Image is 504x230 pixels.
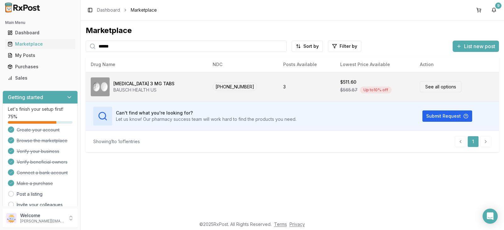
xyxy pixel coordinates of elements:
th: Drug Name [86,57,208,72]
div: Marketplace [86,25,499,36]
a: Marketplace [5,38,75,50]
span: Connect a bank account [17,170,68,176]
div: $511.60 [340,79,356,85]
img: Trulance 3 MG TABS [91,77,110,96]
a: List new post [453,44,499,50]
a: Dashboard [5,27,75,38]
div: Purchases [8,64,73,70]
a: See all options [420,81,461,92]
a: Post a listing [17,191,43,197]
button: Marketplace [3,39,78,49]
div: Showing 1 to 1 of 1 entries [93,138,140,145]
span: List new post [464,42,495,50]
th: Lowest Price Available [335,57,415,72]
nav: pagination [455,136,491,147]
th: Posts Available [278,57,335,72]
div: BAUSCH HEALTH US [113,87,175,93]
p: Welcome [20,212,64,219]
h3: Can't find what you're looking for? [116,110,296,116]
span: Browse the marketplace [17,137,67,144]
a: Purchases [5,61,75,72]
a: Dashboard [97,7,120,13]
a: 1 [467,136,479,147]
p: Let us know! Our pharmacy success team will work hard to find the products you need. [116,116,296,122]
button: Sales [3,73,78,83]
button: Sort by [292,41,323,52]
span: Sort by [303,43,319,49]
p: Let's finish your setup first! [8,106,72,112]
span: Make a purchase [17,180,53,187]
button: Dashboard [3,28,78,38]
button: Purchases [3,62,78,72]
img: User avatar [6,213,16,223]
a: Privacy [289,222,305,227]
a: Terms [274,222,287,227]
div: Open Intercom Messenger [483,209,498,224]
div: Marketplace [8,41,73,47]
div: Dashboard [8,30,73,36]
span: $565.87 [340,87,358,93]
div: [MEDICAL_DATA] 3 MG TABS [113,81,175,87]
div: My Posts [8,52,73,59]
span: Marketplace [131,7,157,13]
img: RxPost Logo [3,3,43,13]
div: 9 [495,3,501,9]
div: Sales [8,75,73,81]
button: Submit Request [422,110,472,122]
th: NDC [208,57,278,72]
p: [PERSON_NAME][EMAIL_ADDRESS][DOMAIN_NAME] [20,219,64,224]
button: List new post [453,41,499,52]
h3: Getting started [8,93,43,101]
a: Sales [5,72,75,84]
button: My Posts [3,50,78,60]
a: My Posts [5,50,75,61]
a: Invite your colleagues [17,202,63,208]
h2: Main Menu [5,20,75,25]
nav: breadcrumb [97,7,157,13]
button: 9 [489,5,499,15]
span: Create your account [17,127,60,133]
span: Verify beneficial owners [17,159,67,165]
td: 3 [278,72,335,101]
span: 75 % [8,114,17,120]
div: Up to 10 % off [360,87,392,93]
button: Filter by [328,41,361,52]
th: Action [415,57,499,72]
span: Filter by [340,43,357,49]
span: Verify your business [17,148,59,154]
span: [PHONE_NUMBER] [213,82,257,91]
